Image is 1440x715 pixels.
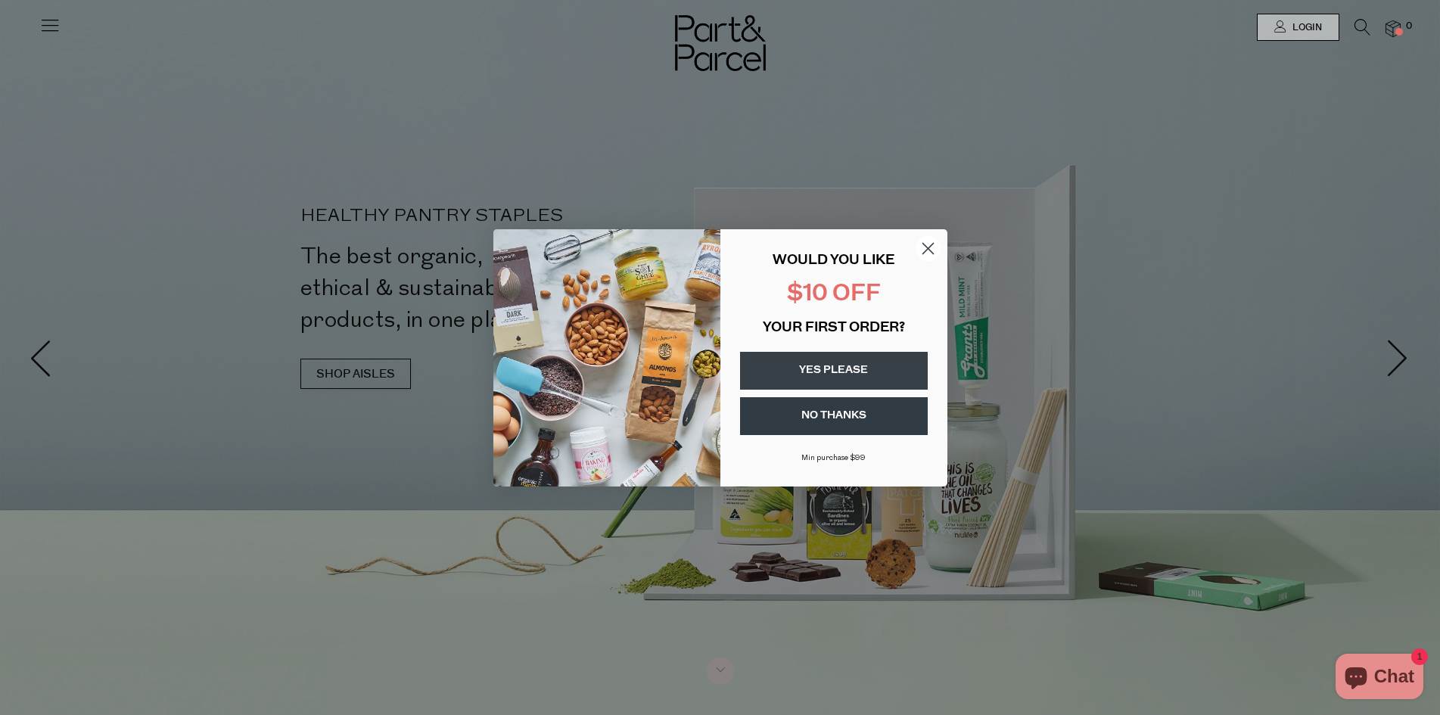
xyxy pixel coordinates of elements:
[675,15,766,71] img: Part&Parcel
[493,229,720,487] img: 43fba0fb-7538-40bc-babb-ffb1a4d097bc.jpeg
[763,322,905,335] span: YOUR FIRST ORDER?
[740,397,928,435] button: NO THANKS
[740,352,928,390] button: YES PLEASE
[787,283,881,306] span: $10 OFF
[1289,21,1322,34] span: Login
[1331,654,1428,703] inbox-online-store-chat: Shopify online store chat
[801,454,866,462] span: Min purchase $99
[1386,20,1401,36] a: 0
[1402,20,1416,33] span: 0
[773,254,894,268] span: WOULD YOU LIKE
[915,235,941,262] button: Close dialog
[1257,14,1339,41] a: Login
